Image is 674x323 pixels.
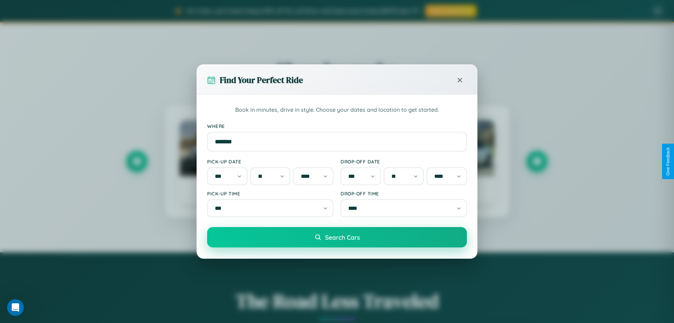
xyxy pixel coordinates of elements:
p: Book in minutes, drive in style. Choose your dates and location to get started. [207,105,467,115]
h3: Find Your Perfect Ride [220,74,303,86]
label: Where [207,123,467,129]
button: Search Cars [207,227,467,247]
label: Drop-off Time [341,190,467,196]
label: Pick-up Date [207,159,333,164]
label: Drop-off Date [341,159,467,164]
label: Pick-up Time [207,190,333,196]
span: Search Cars [325,233,360,241]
